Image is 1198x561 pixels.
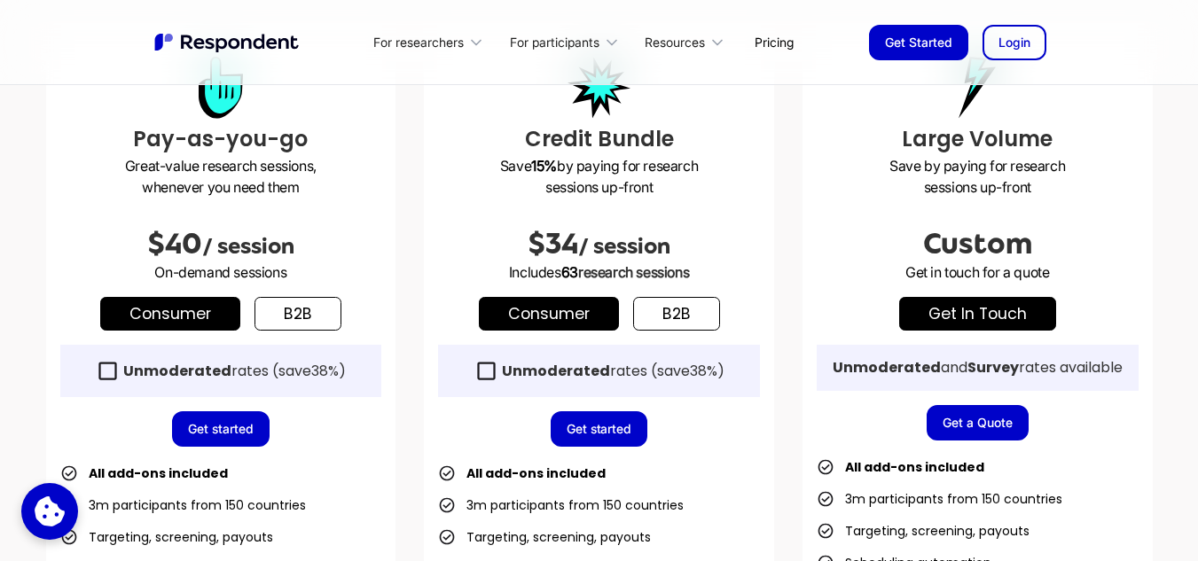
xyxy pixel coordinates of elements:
a: home [153,31,303,54]
a: Get started [551,411,648,447]
span: 63 [561,263,578,281]
li: 3m participants from 150 countries [817,487,1062,511]
strong: All add-ons included [845,458,984,476]
li: Targeting, screening, payouts [60,525,273,549]
div: For participants [499,21,634,63]
img: Untitled UI logotext [153,31,303,54]
strong: 15% [531,157,557,175]
a: Get started [172,411,270,447]
strong: Unmoderated [123,361,231,381]
h3: Pay-as-you-go [60,123,382,155]
a: Get Started [869,25,968,60]
div: rates (save ) [502,362,724,380]
span: Custom [923,228,1032,260]
p: Includes [438,261,760,283]
a: b2b [633,297,720,331]
strong: All add-ons included [466,464,606,482]
div: rates (save ) [123,362,346,380]
span: 38% [690,361,717,381]
p: Save by paying for research sessions up-front [817,155,1139,198]
p: Great-value research sessions, whenever you need them [60,155,382,198]
strong: Unmoderated [502,361,610,381]
p: Save by paying for research sessions up-front [438,155,760,198]
strong: Unmoderated [833,357,941,378]
div: For researchers [373,34,464,51]
h3: Large Volume [817,123,1139,155]
span: research sessions [578,263,689,281]
div: Resources [645,34,705,51]
div: For participants [510,34,599,51]
li: Targeting, screening, payouts [817,518,1030,543]
h3: Credit Bundle [438,123,760,155]
span: $40 [147,228,202,260]
a: get in touch [899,297,1056,331]
p: Get in touch for a quote [817,261,1139,283]
div: Resources [635,21,740,63]
p: On-demand sessions [60,261,382,283]
a: Pricing [740,21,808,63]
a: Consumer [100,297,240,331]
strong: All add-ons included [89,464,228,482]
div: For researchers [364,21,499,63]
span: / session [578,234,670,259]
a: b2b [254,297,341,331]
div: and rates available [833,359,1123,377]
a: Login [983,25,1046,60]
span: / session [202,234,294,259]
li: 3m participants from 150 countries [60,493,306,518]
span: $34 [528,228,578,260]
span: 38% [311,361,339,381]
a: Consumer [479,297,619,331]
a: Get a Quote [927,405,1029,440]
li: 3m participants from 150 countries [438,493,684,518]
strong: Survey [967,357,1019,378]
li: Targeting, screening, payouts [438,525,651,549]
